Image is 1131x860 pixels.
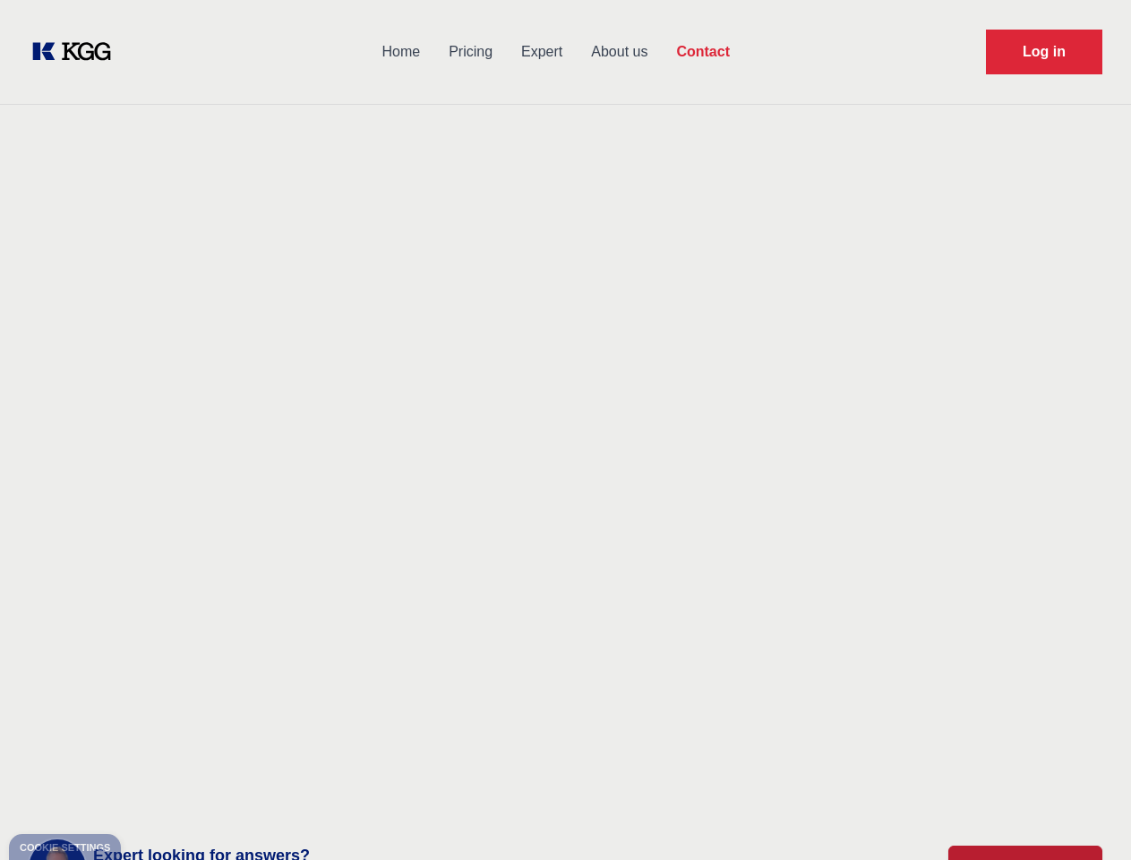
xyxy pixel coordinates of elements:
[1041,774,1131,860] iframe: Chat Widget
[986,30,1102,74] a: Request Demo
[507,29,577,75] a: Expert
[367,29,434,75] a: Home
[434,29,507,75] a: Pricing
[20,843,110,853] div: Cookie settings
[29,38,125,66] a: KOL Knowledge Platform: Talk to Key External Experts (KEE)
[577,29,662,75] a: About us
[662,29,744,75] a: Contact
